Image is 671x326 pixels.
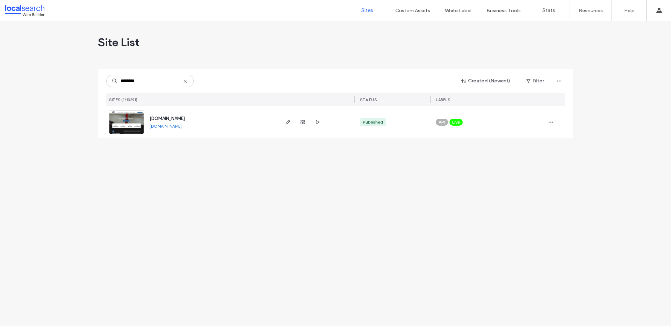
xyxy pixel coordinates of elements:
[16,5,30,11] span: Help
[436,97,450,102] span: LABELS
[452,119,460,125] span: Live
[150,124,182,129] a: [DOMAIN_NAME]
[361,7,373,14] label: Sites
[109,97,138,102] span: SITES (1/13291)
[150,116,185,121] a: [DOMAIN_NAME]
[542,7,555,14] label: Stats
[519,75,551,87] button: Filter
[439,119,445,125] span: API
[363,119,383,125] div: Published
[98,35,139,49] span: Site List
[445,8,471,14] label: White Label
[486,8,521,14] label: Business Tools
[579,8,603,14] label: Resources
[455,75,517,87] button: Created (Newest)
[624,8,635,14] label: Help
[395,8,430,14] label: Custom Assets
[360,97,377,102] span: STATUS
